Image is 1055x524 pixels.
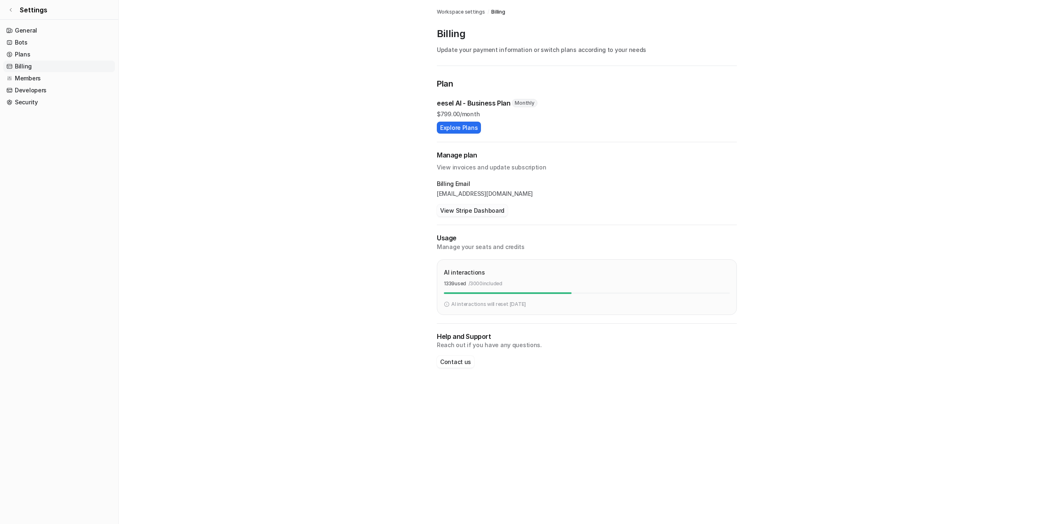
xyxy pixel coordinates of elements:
a: General [3,25,115,36]
p: Billing [437,27,737,40]
p: $ 799.00/month [437,110,737,118]
p: Help and Support [437,332,737,341]
p: AI interactions [444,268,485,277]
a: Members [3,73,115,84]
button: Contact us [437,356,474,368]
p: AI interactions will reset [DATE] [451,301,526,308]
p: Update your payment information or switch plans according to your needs [437,45,737,54]
a: Billing [491,8,505,16]
p: [EMAIL_ADDRESS][DOMAIN_NAME] [437,190,737,198]
a: Plans [3,49,115,60]
p: View invoices and update subscription [437,160,737,172]
a: Developers [3,85,115,96]
p: Manage your seats and credits [437,243,737,251]
span: / [488,8,489,16]
span: Monthly [512,99,537,107]
p: eesel AI - Business Plan [437,98,510,108]
p: Billing Email [437,180,737,188]
h2: Manage plan [437,150,737,160]
p: Reach out if you have any questions. [437,341,737,349]
p: 1339 used [444,280,466,287]
a: Security [3,96,115,108]
button: Explore Plans [437,122,481,134]
a: Workspace settings [437,8,485,16]
a: Billing [3,61,115,72]
button: View Stripe Dashboard [437,204,508,216]
a: Bots [3,37,115,48]
span: Settings [20,5,47,15]
p: / 3000 included [469,280,502,287]
p: Plan [437,78,737,92]
p: Usage [437,233,737,243]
